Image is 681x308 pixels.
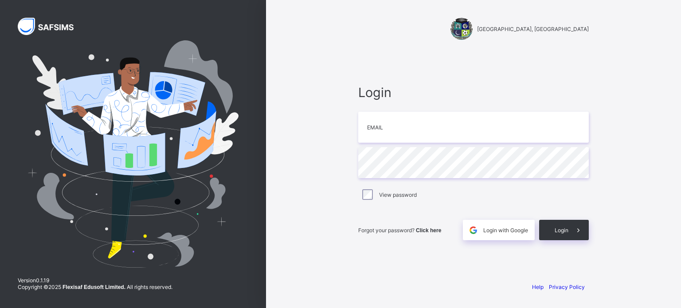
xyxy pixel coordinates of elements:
[416,227,441,234] a: Click here
[18,18,84,35] img: SAFSIMS Logo
[483,227,528,234] span: Login with Google
[468,225,478,235] img: google.396cfc9801f0270233282035f929180a.svg
[63,284,125,290] strong: Flexisaf Edusoft Limited.
[555,227,568,234] span: Login
[477,26,589,32] span: [GEOGRAPHIC_DATA], [GEOGRAPHIC_DATA]
[18,277,172,284] span: Version 0.1.19
[532,284,544,290] a: Help
[358,85,589,100] span: Login
[379,191,417,198] label: View password
[549,284,585,290] a: Privacy Policy
[18,284,172,290] span: Copyright © 2025 All rights reserved.
[27,40,239,267] img: Hero Image
[358,227,441,234] span: Forgot your password?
